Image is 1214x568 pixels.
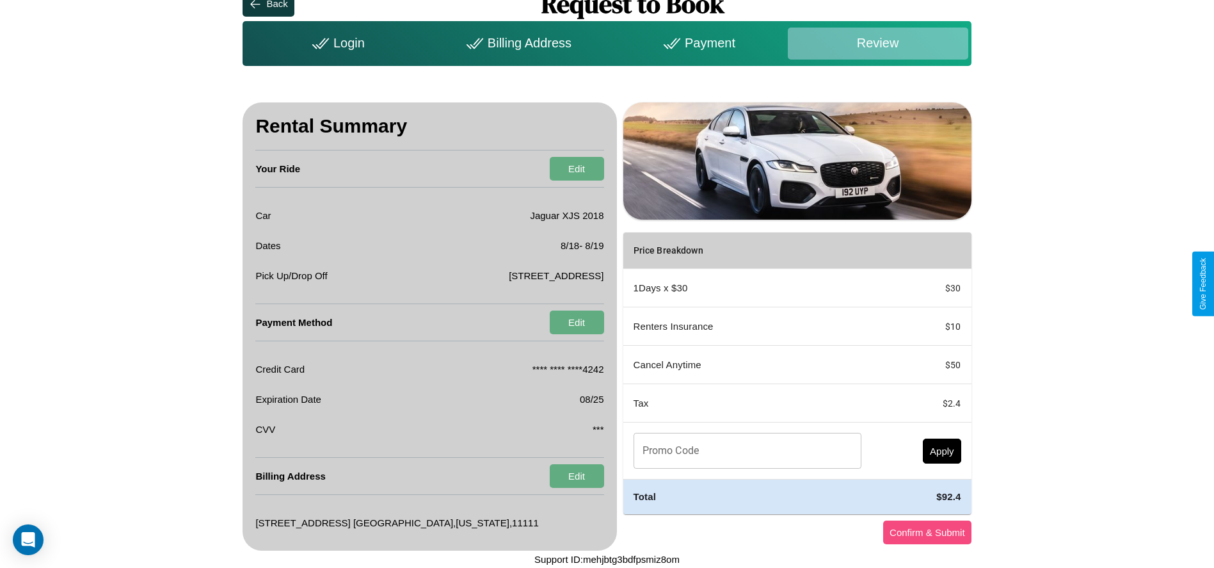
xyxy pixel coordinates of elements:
[255,207,271,224] p: Car
[255,150,300,187] h4: Your Ride
[13,524,44,555] div: Open Intercom Messenger
[426,28,607,60] div: Billing Address
[882,490,961,503] h4: $ 92.4
[623,232,971,514] table: simple table
[255,267,327,284] p: Pick Up/Drop Off
[883,521,971,544] button: Confirm & Submit
[623,232,872,269] th: Price Breakdown
[509,267,603,284] p: [STREET_ADDRESS]
[580,391,604,408] p: 08/25
[246,28,426,60] div: Login
[872,269,971,307] td: $ 30
[255,458,325,494] h4: Billing Address
[634,318,861,335] p: Renters Insurance
[634,356,861,373] p: Cancel Anytime
[550,311,604,334] button: Edit
[255,102,603,150] h3: Rental Summary
[530,207,603,224] p: Jaguar XJS 2018
[255,304,332,341] h4: Payment Method
[255,514,538,531] p: [STREET_ADDRESS] [GEOGRAPHIC_DATA] , [US_STATE] , 11111
[872,307,971,346] td: $ 10
[550,464,604,488] button: Edit
[634,279,861,296] p: 1 Days x $ 30
[255,391,321,408] p: Expiration Date
[923,439,961,464] button: Apply
[634,490,861,503] h4: Total
[255,361,305,378] p: Credit Card
[1199,258,1208,310] div: Give Feedback
[607,28,787,60] div: Payment
[255,237,280,254] p: Dates
[634,394,861,412] p: Tax
[872,384,971,423] td: $ 2.4
[550,157,604,181] button: Edit
[872,346,971,384] td: $ 50
[561,237,604,254] p: 8 / 18 - 8 / 19
[255,421,275,438] p: CVV
[534,551,680,568] p: Support ID: mehjbtg3bdfpsmiz8om
[788,28,968,60] div: Review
